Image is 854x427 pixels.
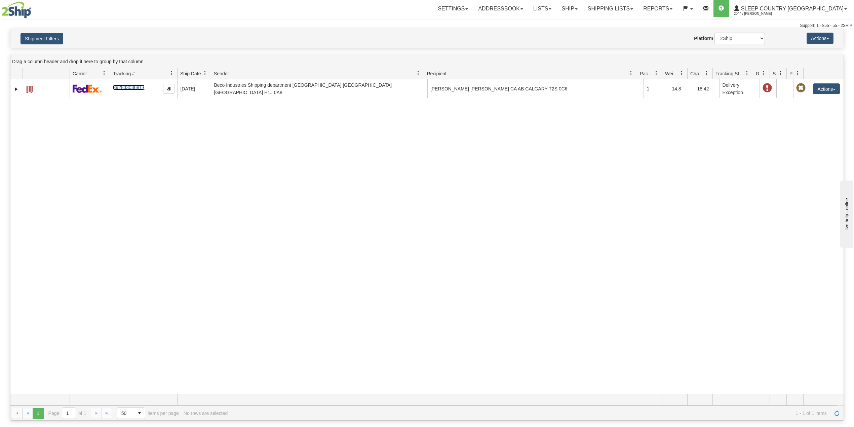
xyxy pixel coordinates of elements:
span: Page of 1 [48,407,86,419]
a: Tracking Status filter column settings [741,68,753,79]
a: Weight filter column settings [676,68,687,79]
span: Delivery Status [756,70,762,77]
span: Sender [214,70,229,77]
button: Shipment Filters [21,33,63,44]
a: Delivery Status filter column settings [758,68,770,79]
span: Shipment Issues [773,70,778,77]
div: No rows are selected [184,411,228,416]
a: Ship Date filter column settings [199,68,211,79]
input: Page 1 [62,408,76,419]
span: Charge [690,70,704,77]
span: Pickup Not Assigned [796,83,806,93]
span: Tracking Status [715,70,745,77]
a: Shipment Issues filter column settings [775,68,786,79]
label: Platform [694,35,713,42]
span: select [134,408,145,419]
div: grid grouping header [10,55,844,68]
span: Page 1 [33,408,43,419]
a: Expand [13,86,20,92]
td: Delivery Exception [719,79,760,98]
a: Label [26,83,33,94]
div: Support: 1 - 855 - 55 - 2SHIP [2,23,852,29]
a: Shipping lists [583,0,638,17]
button: Actions [813,83,840,94]
iframe: chat widget [839,179,853,248]
span: Weight [665,70,679,77]
a: Sleep Country [GEOGRAPHIC_DATA] 2044 / [PERSON_NAME] [729,0,852,17]
a: Ship [556,0,582,17]
a: Refresh [831,408,842,419]
span: Page sizes drop down [117,407,145,419]
span: Tracking # [113,70,135,77]
a: Sender filter column settings [413,68,424,79]
td: [PERSON_NAME] [PERSON_NAME] CA AB CALGARY T2S 0C6 [427,79,644,98]
span: Delivery Exception [763,83,772,93]
img: logo2044.jpg [2,2,31,18]
a: 392833036817 [113,85,144,90]
td: 14.8 [669,79,694,98]
a: Tracking # filter column settings [166,68,177,79]
a: Reports [638,0,677,17]
span: 1 - 1 of 1 items [232,411,827,416]
span: 2044 / [PERSON_NAME] [734,10,784,17]
a: Packages filter column settings [651,68,662,79]
a: Settings [433,0,473,17]
a: Pickup Status filter column settings [792,68,803,79]
a: Carrier filter column settings [99,68,110,79]
span: Carrier [73,70,87,77]
span: Ship Date [180,70,201,77]
span: 50 [121,410,130,417]
span: Sleep Country [GEOGRAPHIC_DATA] [739,6,844,11]
div: live help - online [5,6,62,11]
img: 2 - FedEx Express® [73,84,102,93]
button: Copy to clipboard [163,84,174,94]
td: Beco Industries Shipping department [GEOGRAPHIC_DATA] [GEOGRAPHIC_DATA] [GEOGRAPHIC_DATA] H1J 0A8 [211,79,427,98]
td: 18.42 [694,79,719,98]
td: 1 [644,79,669,98]
a: Lists [528,0,556,17]
span: Pickup Status [789,70,795,77]
a: Charge filter column settings [701,68,712,79]
span: Packages [640,70,654,77]
a: Recipient filter column settings [625,68,637,79]
td: [DATE] [177,79,211,98]
button: Actions [807,33,833,44]
a: Addressbook [473,0,528,17]
span: items per page [117,407,179,419]
span: Recipient [427,70,447,77]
